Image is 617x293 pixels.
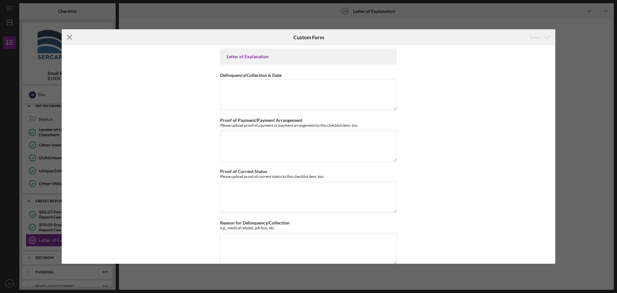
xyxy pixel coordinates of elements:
[227,54,390,59] div: Letter of Explanation
[530,31,539,44] div: Save
[523,31,555,44] button: Save
[220,123,397,128] div: Please upload proof of payment or payment arrangement to this checklist item, too.
[220,117,302,123] label: Proof of Payment/Payment Arrangement
[220,72,282,78] label: Delinquency/Collection & Date
[220,169,267,174] label: Proof of Current Status
[293,34,324,40] h6: Custom Form
[220,225,397,230] div: e.g., medical related, job loss, etc.
[220,174,397,179] div: Please upload proof of current status to this checklist item, too.
[220,220,290,225] label: Reason for Delinquency/Collection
